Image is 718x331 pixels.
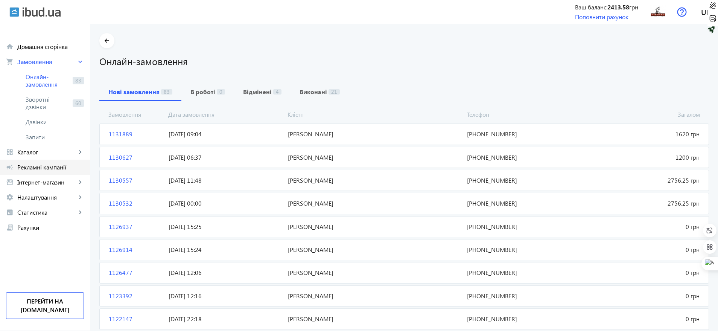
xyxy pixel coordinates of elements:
[106,130,166,138] span: 1131889
[650,3,666,20] img: 2004760cc8b15bef413008809921920-e119387fb2.jpg
[464,199,583,207] span: [PHONE_NUMBER]
[17,148,76,156] span: Каталог
[285,130,464,138] span: [PERSON_NAME]
[583,268,703,277] span: 0 грн
[300,89,327,95] b: Виконані
[284,110,464,119] span: Кліент
[583,199,703,207] span: 2756.25 грн
[6,58,14,66] mat-icon: shopping_cart
[166,199,285,207] span: [DATE] 00:00
[166,268,285,277] span: [DATE] 12:06
[701,7,711,17] span: uk
[166,130,285,138] span: [DATE] 09:04
[166,223,285,231] span: [DATE] 15:25
[6,292,84,319] a: Перейти на [DOMAIN_NAME]
[464,176,583,185] span: [PHONE_NUMBER]
[9,7,19,17] img: ibud.svg
[464,130,583,138] span: [PHONE_NUMBER]
[166,315,285,323] span: [DATE] 22:18
[464,315,583,323] span: [PHONE_NUMBER]
[575,13,628,21] a: Поповнити рахунок
[165,110,285,119] span: Дата замовлення
[285,199,464,207] span: [PERSON_NAME]
[464,153,583,162] span: [PHONE_NUMBER]
[6,209,14,216] mat-icon: analytics
[76,178,84,186] mat-icon: keyboard_arrow_right
[17,178,76,186] span: Інтернет-магазин
[76,209,84,216] mat-icon: keyboard_arrow_right
[166,176,285,185] span: [DATE] 11:48
[106,246,166,254] span: 1126914
[217,89,225,95] span: 0
[23,7,61,17] img: ibud_text.svg
[677,7,687,17] img: help.svg
[583,246,703,254] span: 0 грн
[6,43,14,50] mat-icon: home
[285,315,464,323] span: [PERSON_NAME]
[607,3,629,11] b: 2413.58
[329,89,340,95] span: 21
[285,223,464,231] span: [PERSON_NAME]
[73,99,84,107] span: 60
[583,110,703,119] span: Загалом
[575,3,638,11] div: Ваш баланс: грн
[26,73,70,88] span: Онлайн-замовлення
[17,58,76,66] span: Замовлення
[26,96,70,111] span: Зворотні дзвінки
[106,199,166,207] span: 1130532
[273,89,281,95] span: 4
[166,246,285,254] span: [DATE] 15:24
[583,130,703,138] span: 1620 грн
[285,176,464,185] span: [PERSON_NAME]
[464,110,584,119] span: Телефон
[26,118,84,126] span: Дзвінки
[76,58,84,66] mat-icon: keyboard_arrow_right
[106,153,166,162] span: 1130627
[106,292,166,300] span: 1123392
[464,246,583,254] span: [PHONE_NUMBER]
[17,209,76,216] span: Статистика
[106,176,166,185] span: 1130557
[243,89,272,95] b: Відмінені
[73,77,84,84] span: 83
[6,194,14,201] mat-icon: settings
[285,268,464,277] span: [PERSON_NAME]
[106,268,166,277] span: 1126477
[583,153,703,162] span: 1200 грн
[6,178,14,186] mat-icon: storefront
[190,89,215,95] b: В роботі
[108,89,160,95] b: Нові замовлення
[17,194,76,201] span: Налаштування
[6,163,14,171] mat-icon: campaign
[285,246,464,254] span: [PERSON_NAME]
[17,43,84,50] span: Домашня сторінка
[105,110,165,119] span: Замовлення
[583,315,703,323] span: 0 грн
[583,292,703,300] span: 0 грн
[166,153,285,162] span: [DATE] 06:37
[464,292,583,300] span: [PHONE_NUMBER]
[102,36,112,46] mat-icon: arrow_back
[26,133,84,141] span: Запити
[17,224,84,231] span: Рахунки
[161,89,172,95] span: 83
[76,148,84,156] mat-icon: keyboard_arrow_right
[99,55,709,68] h1: Онлайн-замовлення
[464,268,583,277] span: [PHONE_NUMBER]
[6,148,14,156] mat-icon: grid_view
[106,315,166,323] span: 1122147
[285,153,464,162] span: [PERSON_NAME]
[285,292,464,300] span: [PERSON_NAME]
[76,194,84,201] mat-icon: keyboard_arrow_right
[6,224,14,231] mat-icon: receipt_long
[583,223,703,231] span: 0 грн
[583,176,703,185] span: 2756.25 грн
[166,292,285,300] span: [DATE] 12:16
[464,223,583,231] span: [PHONE_NUMBER]
[106,223,166,231] span: 1126937
[17,163,84,171] span: Рекламні кампанії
